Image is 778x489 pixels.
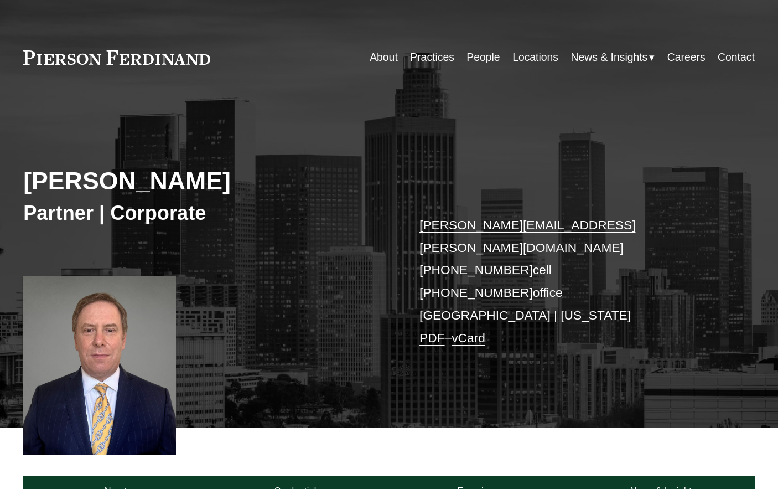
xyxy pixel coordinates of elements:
a: Careers [667,47,706,69]
a: People [466,47,500,69]
span: News & Insights [570,48,647,67]
a: vCard [452,331,485,345]
a: [PERSON_NAME][EMAIL_ADDRESS][PERSON_NAME][DOMAIN_NAME] [419,218,635,255]
h2: [PERSON_NAME] [23,166,389,196]
a: Practices [410,47,454,69]
p: cell office [GEOGRAPHIC_DATA] | [US_STATE] – [419,214,724,350]
a: [PHONE_NUMBER] [419,285,533,300]
a: [PHONE_NUMBER] [419,262,533,277]
a: About [370,47,398,69]
a: Locations [512,47,558,69]
a: Contact [718,47,755,69]
a: folder dropdown [570,47,655,69]
h3: Partner | Corporate [23,201,389,226]
a: PDF [419,331,444,345]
